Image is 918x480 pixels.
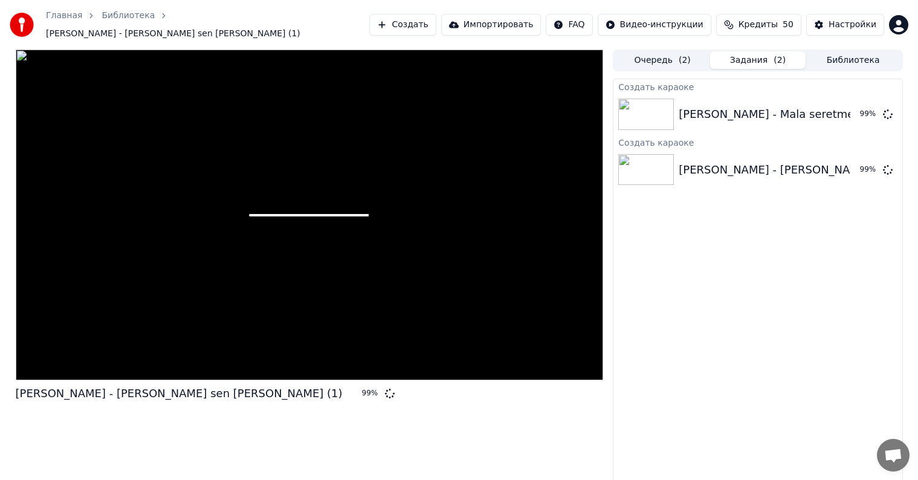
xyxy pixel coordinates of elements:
a: Главная [46,10,82,22]
div: 99 % [860,165,878,175]
a: Библиотека [102,10,155,22]
nav: breadcrumb [46,10,369,40]
a: Открытый чат [877,439,910,472]
div: Настройки [829,19,876,31]
span: Кредиты [739,19,778,31]
div: [PERSON_NAME] - [PERSON_NAME] sen [PERSON_NAME] (1) [16,385,343,402]
div: Создать караоке [613,135,902,149]
button: Создать [369,14,436,36]
span: [PERSON_NAME] - [PERSON_NAME] sen [PERSON_NAME] (1) [46,28,300,40]
img: youka [10,13,34,37]
button: FAQ [546,14,592,36]
button: Задания [710,51,806,69]
button: Видео-инструкции [598,14,711,36]
span: 50 [783,19,794,31]
div: Создать караоке [613,79,902,94]
button: Очередь [615,51,710,69]
button: Библиотека [806,51,901,69]
span: ( 2 ) [679,54,691,66]
div: 99 % [860,109,878,119]
button: Настройки [806,14,884,36]
div: [PERSON_NAME] - Mala seretmez (1) [679,106,879,123]
button: Импортировать [441,14,541,36]
span: ( 2 ) [774,54,786,66]
div: 99 % [362,389,380,398]
button: Кредиты50 [716,14,801,36]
